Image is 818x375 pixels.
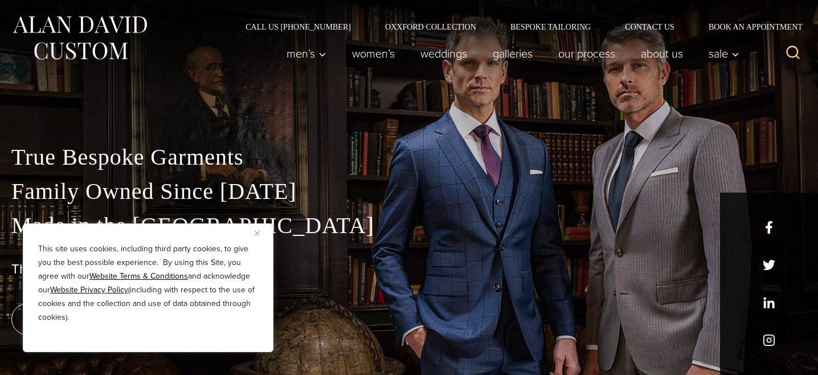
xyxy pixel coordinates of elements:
[709,48,739,59] span: Sale
[11,140,807,243] p: True Bespoke Garments Family Owned Since [DATE] Made in the [GEOGRAPHIC_DATA]
[11,13,148,63] img: Alan David Custom
[546,42,628,65] a: Our Process
[255,226,268,240] button: Close
[228,23,807,31] nav: Secondary Navigation
[779,40,807,67] button: View Search Form
[89,270,188,282] a: Website Terms & Conditions
[11,303,171,335] a: book an appointment
[11,261,807,278] h1: The Best Custom Suits NYC Has to Offer
[493,23,608,31] a: Bespoke Tailoring
[368,23,493,31] a: Oxxford Collection
[228,23,368,31] a: Call Us [PHONE_NUMBER]
[628,42,696,65] a: About Us
[608,23,692,31] a: Contact Us
[692,23,807,31] a: Book an Appointment
[480,42,546,65] a: Galleries
[38,242,258,324] p: This site uses cookies, including third party cookies, to give you the best possible experience. ...
[287,48,326,59] span: Men’s
[340,42,408,65] a: Women’s
[408,42,480,65] a: weddings
[274,42,746,65] nav: Primary Navigation
[50,284,128,296] a: Website Privacy Policy
[255,231,260,236] img: Close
